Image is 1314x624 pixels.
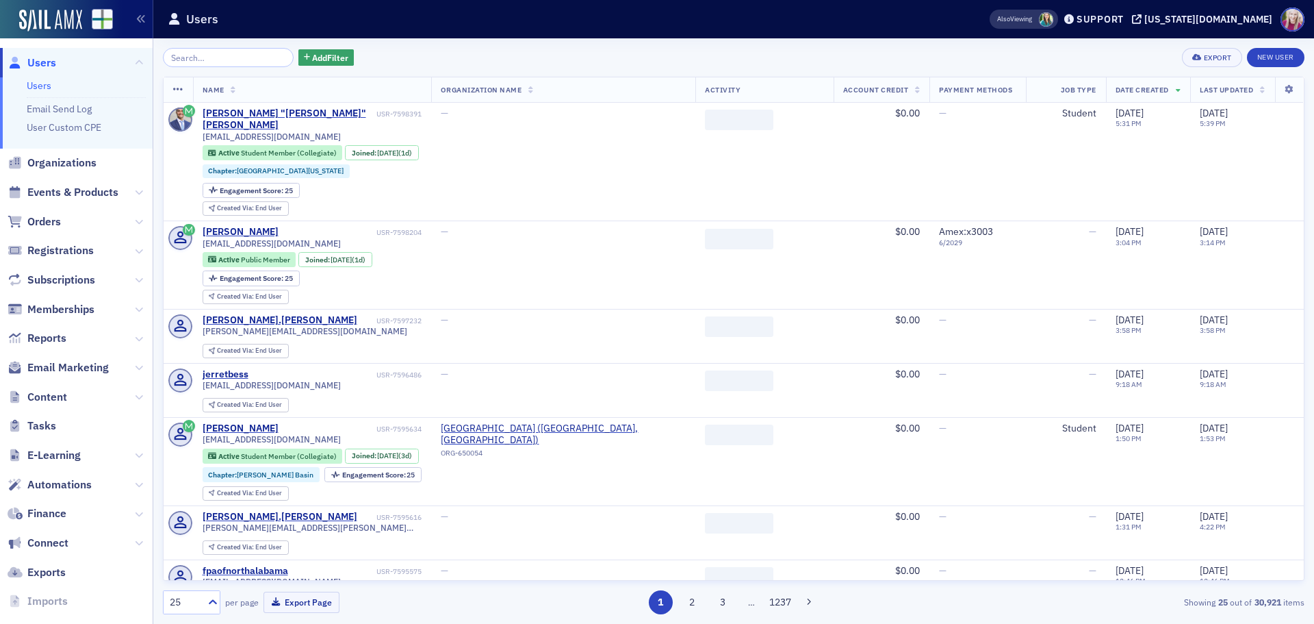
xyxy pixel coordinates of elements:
[225,596,259,608] label: per page
[352,149,378,158] span: Joined :
[1200,85,1253,95] span: Last Updated
[8,506,66,521] a: Finance
[1200,510,1228,523] span: [DATE]
[203,183,300,198] div: Engagement Score: 25
[705,316,773,337] span: ‌
[250,371,422,379] div: USR-7596486
[8,360,109,375] a: Email Marketing
[305,255,331,264] span: Joined :
[441,449,686,462] div: ORG-650054
[342,471,415,479] div: 25
[208,149,336,158] a: Active Student Member (Collegiate)
[8,302,94,317] a: Memberships
[203,326,407,336] span: [PERSON_NAME][EMAIL_ADDRESS][DOMAIN_NAME]
[27,55,56,71] span: Users
[1200,522,1226,532] time: 4:22 PM
[27,448,81,463] span: E-Learning
[208,166,237,175] span: Chapter :
[8,594,68,609] a: Imports
[377,148,398,158] span: [DATE]
[705,85,740,95] span: Activity
[27,185,118,200] span: Events & Products
[218,255,241,264] span: Active
[203,511,357,523] a: [PERSON_NAME].[PERSON_NAME]
[1116,85,1169,95] span: Date Created
[203,201,289,216] div: Created Via: End User
[331,255,365,264] div: (1d)
[1116,379,1142,389] time: 9:18 AM
[1144,13,1272,25] div: [US_STATE][DOMAIN_NAME]
[241,451,337,461] span: Student Member (Collegiate)
[441,510,448,523] span: —
[1039,12,1053,27] span: Helen Oglesby
[27,536,68,551] span: Connect
[1132,14,1277,24] button: [US_STATE][DOMAIN_NAME]
[705,110,773,130] span: ‌
[441,423,686,447] a: [GEOGRAPHIC_DATA] ([GEOGRAPHIC_DATA], [GEOGRAPHIC_DATA])
[203,423,279,435] div: [PERSON_NAME]
[203,398,289,412] div: Created Via: End User
[939,368,946,380] span: —
[1204,54,1232,62] div: Export
[203,108,374,132] div: [PERSON_NAME] "[PERSON_NAME]" [PERSON_NAME]
[1089,564,1096,577] span: —
[1089,314,1096,326] span: —
[27,594,68,609] span: Imports
[217,293,282,301] div: End User
[203,252,296,267] div: Active: Active: Public Member
[208,470,237,479] span: Chapter :
[203,85,224,95] span: Name
[933,596,1304,608] div: Showing out of items
[1116,225,1144,238] span: [DATE]
[649,590,673,614] button: 1
[1116,325,1142,335] time: 3:58 PM
[1116,314,1144,326] span: [DATE]
[203,290,289,304] div: Created Via: End User
[203,467,320,482] div: Chapter:
[27,477,92,492] span: Automations
[203,523,422,533] span: [PERSON_NAME][EMAIL_ADDRESS][PERSON_NAME][PERSON_NAME][DOMAIN_NAME]
[939,85,1012,95] span: Payment Methods
[217,401,282,409] div: End User
[705,567,773,588] span: ‌
[241,255,290,264] span: Public Member
[324,467,422,482] div: Engagement Score: 25
[352,451,378,460] span: Joined :
[8,273,95,288] a: Subscriptions
[203,486,289,501] div: Created Via: End User
[939,564,946,577] span: —
[1200,379,1226,389] time: 9:18 AM
[290,567,422,576] div: USR-7595575
[997,14,1032,24] span: Viewing
[1247,48,1304,67] a: New User
[217,490,282,497] div: End User
[1252,596,1283,608] strong: 30,921
[203,449,343,464] div: Active: Active: Student Member (Collegiate)
[8,155,96,171] a: Organizations
[203,540,289,555] div: Created Via: End User
[895,564,920,577] span: $0.00
[27,331,66,346] span: Reports
[220,186,285,195] span: Engagement Score :
[1200,314,1228,326] span: [DATE]
[1116,368,1144,380] span: [DATE]
[8,419,56,434] a: Tasks
[241,148,337,158] span: Student Member (Collegiate)
[220,187,293,195] div: 25
[1116,522,1142,532] time: 1:31 PM
[8,536,68,551] a: Connect
[208,166,344,175] a: Chapter:[GEOGRAPHIC_DATA][US_STATE]
[27,360,109,375] span: Email Marketing
[217,205,282,212] div: End User
[441,314,448,326] span: —
[843,85,908,95] span: Account Credit
[1116,238,1142,247] time: 3:04 PM
[1116,422,1144,434] span: [DATE]
[331,255,352,264] span: [DATE]
[203,380,341,390] span: [EMAIL_ADDRESS][DOMAIN_NAME]
[8,565,66,580] a: Exports
[1200,118,1226,128] time: 5:39 PM
[8,390,67,405] a: Content
[997,14,1010,23] div: Also
[218,148,241,158] span: Active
